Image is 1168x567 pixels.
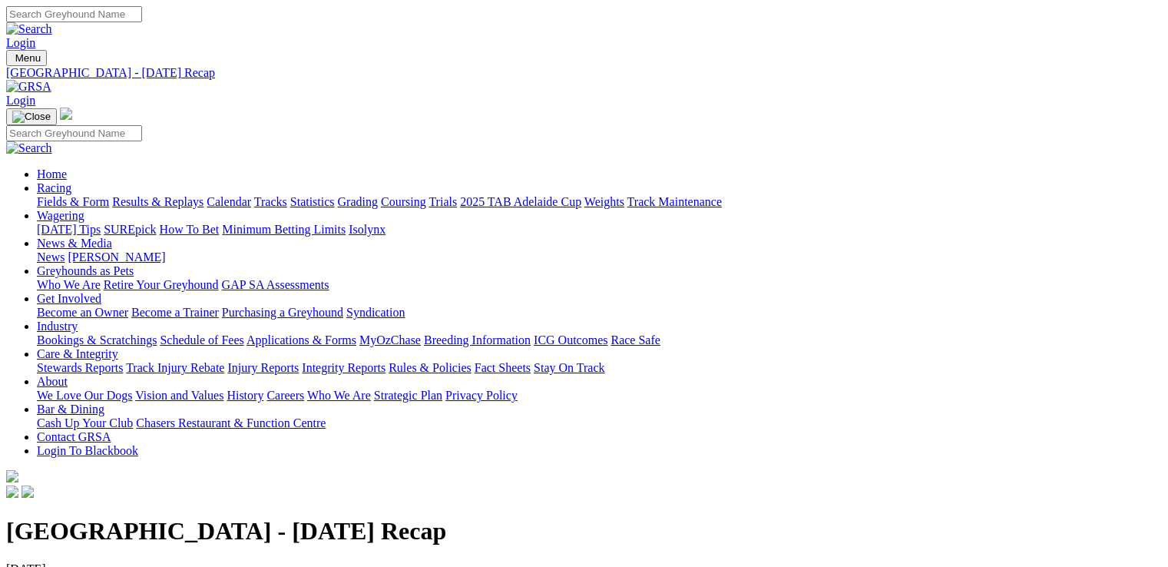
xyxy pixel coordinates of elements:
img: twitter.svg [22,486,34,498]
a: Get Involved [37,292,101,305]
div: About [37,389,1162,403]
a: Calendar [207,195,251,208]
a: Who We Are [307,389,371,402]
a: Home [37,167,67,181]
button: Toggle navigation [6,108,57,125]
a: ICG Outcomes [534,333,607,346]
input: Search [6,125,142,141]
div: News & Media [37,250,1162,264]
input: Search [6,6,142,22]
a: Minimum Betting Limits [222,223,346,236]
a: Isolynx [349,223,385,236]
a: How To Bet [160,223,220,236]
a: Who We Are [37,278,101,291]
img: Search [6,22,52,36]
a: Purchasing a Greyhound [222,306,343,319]
div: Bar & Dining [37,416,1162,430]
a: Login To Blackbook [37,444,138,457]
div: Care & Integrity [37,361,1162,375]
a: History [227,389,263,402]
span: Menu [15,52,41,64]
a: Statistics [290,195,335,208]
img: logo-grsa-white.png [60,108,72,120]
a: Fields & Form [37,195,109,208]
a: Grading [338,195,378,208]
a: Stay On Track [534,361,604,374]
a: Careers [266,389,304,402]
a: Syndication [346,306,405,319]
a: Chasers Restaurant & Function Centre [136,416,326,429]
a: Injury Reports [227,361,299,374]
a: Trials [428,195,457,208]
a: Track Maintenance [627,195,722,208]
a: About [37,375,68,388]
button: Toggle navigation [6,50,47,66]
a: SUREpick [104,223,156,236]
img: logo-grsa-white.png [6,470,18,482]
a: Become an Owner [37,306,128,319]
a: Tracks [254,195,287,208]
a: [PERSON_NAME] [68,250,165,264]
a: We Love Our Dogs [37,389,132,402]
a: 2025 TAB Adelaide Cup [460,195,581,208]
a: Login [6,94,35,107]
a: MyOzChase [359,333,421,346]
a: Industry [37,320,78,333]
h1: [GEOGRAPHIC_DATA] - [DATE] Recap [6,517,1162,545]
a: Stewards Reports [37,361,123,374]
a: Breeding Information [424,333,531,346]
img: Search [6,141,52,155]
a: Greyhounds as Pets [37,264,134,277]
a: Cash Up Your Club [37,416,133,429]
a: Strategic Plan [374,389,442,402]
div: Greyhounds as Pets [37,278,1162,292]
a: Schedule of Fees [160,333,243,346]
a: Wagering [37,209,84,222]
a: Rules & Policies [389,361,472,374]
a: Applications & Forms [247,333,356,346]
a: Login [6,36,35,49]
img: facebook.svg [6,486,18,498]
a: Retire Your Greyhound [104,278,219,291]
a: Vision and Values [135,389,223,402]
a: News [37,250,65,264]
img: GRSA [6,80,51,94]
a: Bookings & Scratchings [37,333,157,346]
a: Care & Integrity [37,347,118,360]
a: Race Safe [610,333,660,346]
a: [DATE] Tips [37,223,101,236]
a: Results & Replays [112,195,203,208]
a: Weights [584,195,624,208]
a: Coursing [381,195,426,208]
div: Wagering [37,223,1162,237]
a: News & Media [37,237,112,250]
a: [GEOGRAPHIC_DATA] - [DATE] Recap [6,66,1162,80]
a: Racing [37,181,71,194]
div: Industry [37,333,1162,347]
a: Bar & Dining [37,403,104,416]
a: Integrity Reports [302,361,385,374]
a: Fact Sheets [475,361,531,374]
div: Get Involved [37,306,1162,320]
a: Track Injury Rebate [126,361,224,374]
a: GAP SA Assessments [222,278,329,291]
a: Privacy Policy [445,389,518,402]
a: Become a Trainer [131,306,219,319]
a: Contact GRSA [37,430,111,443]
div: Racing [37,195,1162,209]
img: Close [12,111,51,123]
